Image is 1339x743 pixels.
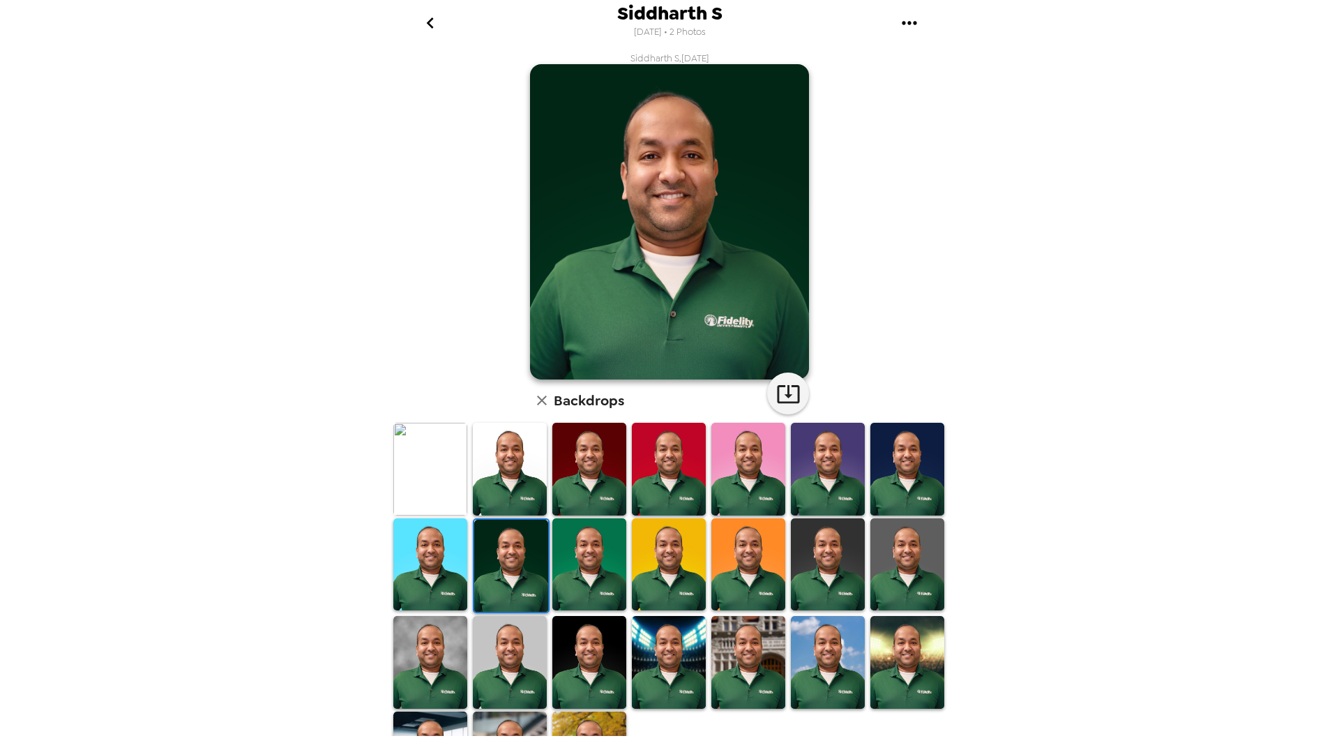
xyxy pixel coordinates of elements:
span: [DATE] • 2 Photos [634,23,706,42]
img: user [530,64,809,380]
h6: Backdrops [554,389,624,412]
span: Siddharth S , [DATE] [630,52,709,64]
img: Original [393,423,467,515]
span: Siddharth S [617,4,723,23]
